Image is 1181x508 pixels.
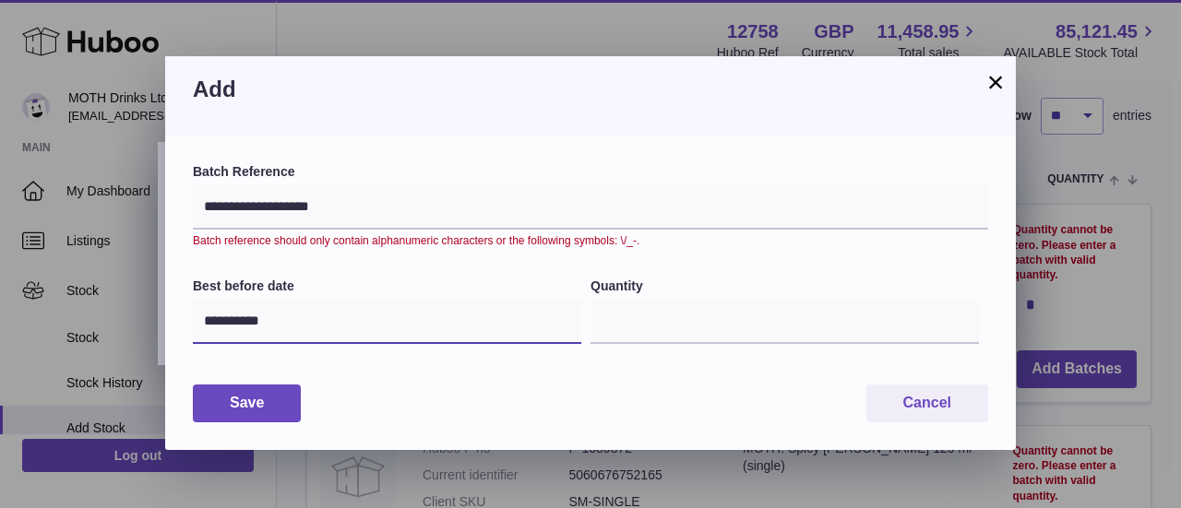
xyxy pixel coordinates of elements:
div: Batch reference should only contain alphanumeric characters or the following symbols: \/_-. [193,233,988,248]
label: Best before date [193,278,581,295]
label: Batch Reference [193,163,988,181]
label: Quantity [590,278,979,295]
button: Cancel [866,384,988,422]
button: Save [193,384,301,422]
h3: Add [193,75,988,104]
button: × [984,71,1007,93]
